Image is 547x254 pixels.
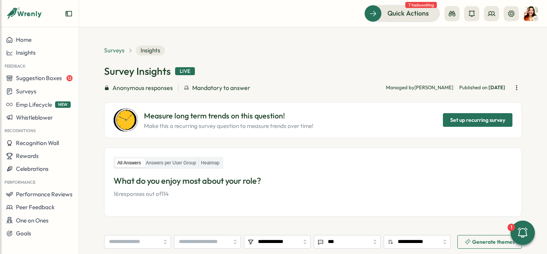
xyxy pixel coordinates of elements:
p: Managed by [386,84,453,91]
span: [PERSON_NAME] [414,84,453,90]
span: NEW [55,101,71,108]
label: All Answers [115,158,143,168]
button: Quick Actions [364,5,440,22]
span: 12 [66,75,73,81]
span: Insights [136,46,165,55]
div: Live [175,67,195,76]
span: Generate themes [472,239,515,245]
span: Home [16,36,32,43]
span: Goals [16,230,31,237]
button: Generate themes [457,235,522,249]
span: Suggestion Boxes [16,74,62,82]
span: One on Ones [16,217,49,224]
p: 16 responses out of 114 [114,190,512,198]
span: Peer Feedback [16,204,55,211]
span: Emp Lifecycle [16,101,52,108]
span: Set up recurring survey [450,114,505,126]
span: Quick Actions [387,8,429,18]
button: Expand sidebar [65,10,73,17]
span: [DATE] [489,84,505,90]
span: Anonymous responses [112,83,173,93]
span: Recognition Wall [16,139,59,147]
button: Set up recurring survey [443,113,512,127]
span: Celebrations [16,165,49,172]
span: Performance Reviews [16,191,73,198]
label: Answers per User Group [144,158,198,168]
span: 7 tasks waiting [405,2,437,8]
p: What do you enjoy most about your role? [114,175,512,187]
img: Adina Akhtayeva [523,6,538,21]
span: Insights [16,49,36,56]
div: 1 [507,224,515,231]
span: Rewards [16,152,39,159]
span: Mandatory to answer [192,83,250,93]
h1: Survey Insights [104,65,171,78]
label: Heatmap [199,158,222,168]
a: Surveys [104,46,125,55]
p: Measure long term trends on this question! [144,110,313,122]
p: Make this a recurring survey question to measure trends over time! [144,122,313,130]
span: Whistleblower [16,114,53,121]
span: Published on [459,84,505,91]
button: 1 [511,221,535,245]
span: Surveys [16,88,36,95]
